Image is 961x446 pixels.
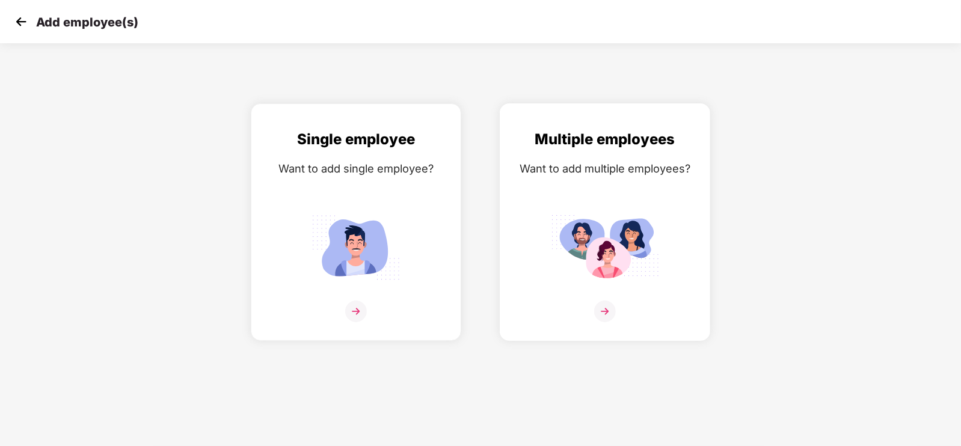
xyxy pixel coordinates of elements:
div: Want to add single employee? [263,160,449,177]
div: Single employee [263,128,449,151]
p: Add employee(s) [36,15,138,29]
img: svg+xml;base64,PHN2ZyB4bWxucz0iaHR0cDovL3d3dy53My5vcmcvMjAwMC9zdmciIGlkPSJNdWx0aXBsZV9lbXBsb3llZS... [551,210,659,285]
img: svg+xml;base64,PHN2ZyB4bWxucz0iaHR0cDovL3d3dy53My5vcmcvMjAwMC9zdmciIGlkPSJTaW5nbGVfZW1wbG95ZWUiIH... [302,210,410,285]
img: svg+xml;base64,PHN2ZyB4bWxucz0iaHR0cDovL3d3dy53My5vcmcvMjAwMC9zdmciIHdpZHRoPSIzNiIgaGVpZ2h0PSIzNi... [594,301,616,322]
img: svg+xml;base64,PHN2ZyB4bWxucz0iaHR0cDovL3d3dy53My5vcmcvMjAwMC9zdmciIHdpZHRoPSIzMCIgaGVpZ2h0PSIzMC... [12,13,30,31]
div: Want to add multiple employees? [512,160,698,177]
img: svg+xml;base64,PHN2ZyB4bWxucz0iaHR0cDovL3d3dy53My5vcmcvMjAwMC9zdmciIHdpZHRoPSIzNiIgaGVpZ2h0PSIzNi... [345,301,367,322]
div: Multiple employees [512,128,698,151]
